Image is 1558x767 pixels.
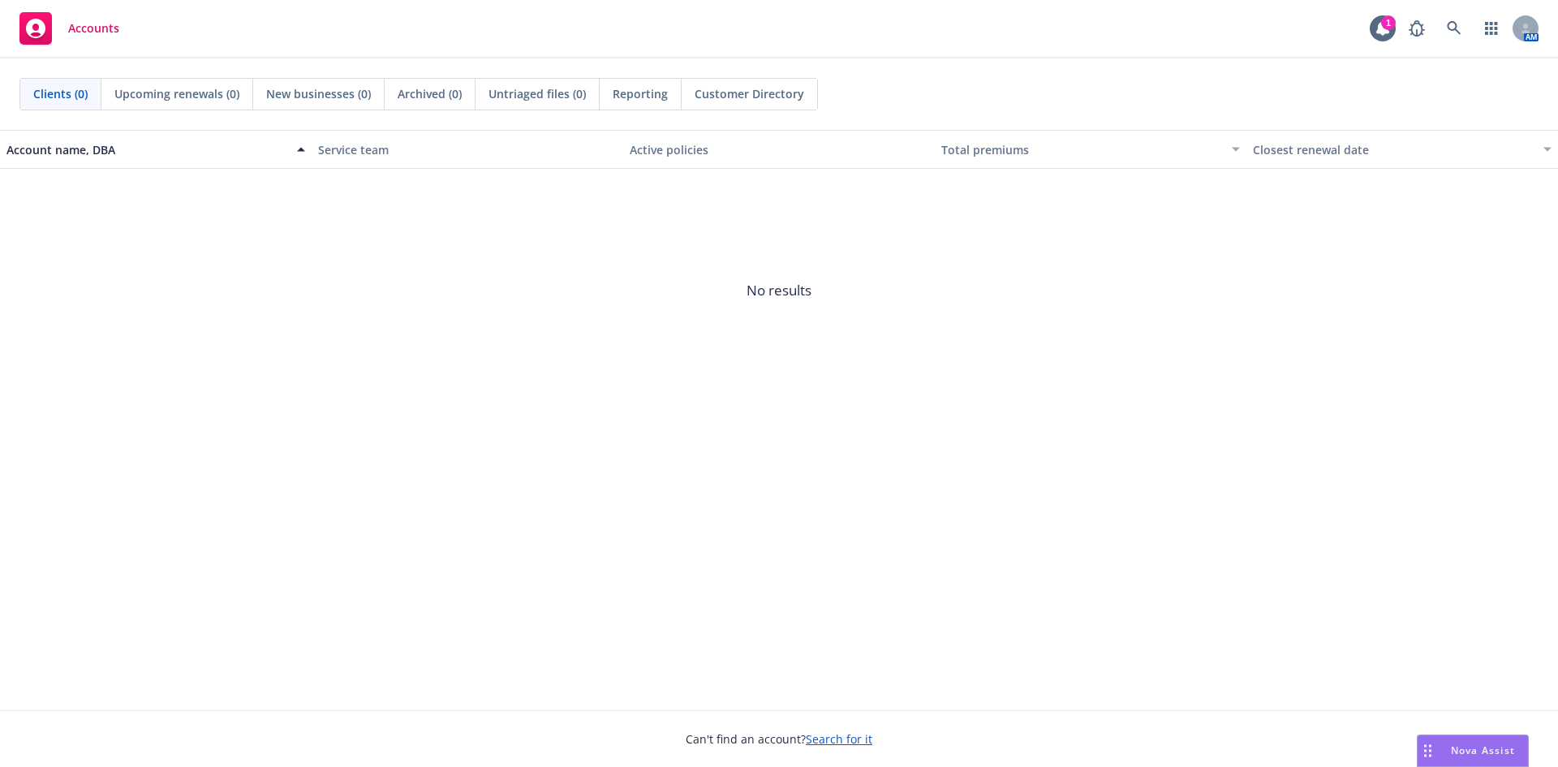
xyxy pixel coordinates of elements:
a: Report a Bug [1401,12,1433,45]
span: Archived (0) [398,85,462,102]
span: Untriaged files (0) [488,85,586,102]
span: Customer Directory [695,85,804,102]
div: Account name, DBA [6,141,287,158]
div: 1 [1381,15,1396,30]
button: Closest renewal date [1246,130,1558,169]
div: Closest renewal date [1253,141,1534,158]
span: New businesses (0) [266,85,371,102]
span: Upcoming renewals (0) [114,85,239,102]
div: Service team [318,141,617,158]
span: Accounts [68,22,119,35]
div: Drag to move [1418,735,1438,766]
button: Nova Assist [1417,735,1529,767]
div: Active policies [630,141,928,158]
span: Nova Assist [1451,743,1515,757]
button: Service team [312,130,623,169]
a: Search [1438,12,1470,45]
button: Active policies [623,130,935,169]
a: Switch app [1475,12,1508,45]
span: Can't find an account? [686,730,872,748]
div: Total premiums [941,141,1222,158]
a: Accounts [13,6,126,51]
span: Clients (0) [33,85,88,102]
a: Search for it [806,731,872,747]
span: Reporting [613,85,668,102]
button: Total premiums [935,130,1246,169]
